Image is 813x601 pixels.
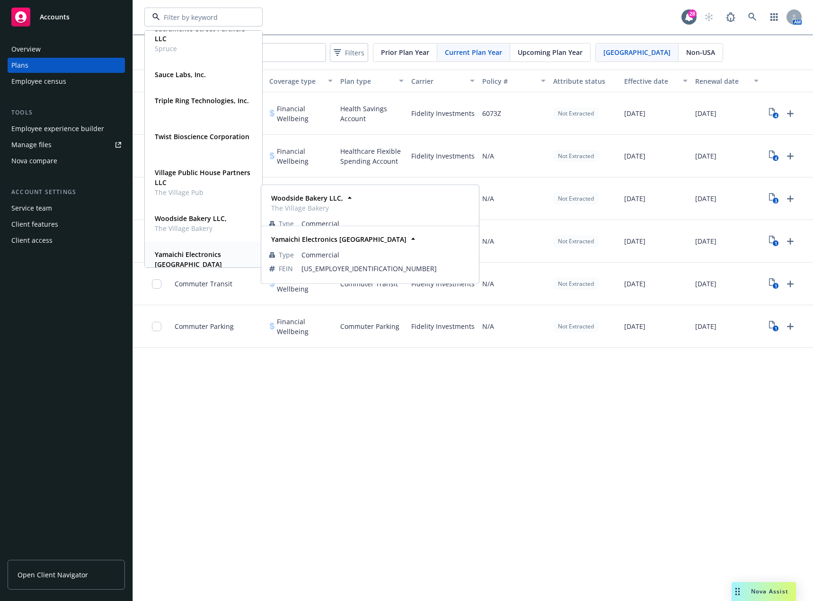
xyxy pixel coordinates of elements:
button: Renewal date [691,70,762,92]
span: The Village Pub [155,187,250,197]
text: 1 [774,283,777,289]
span: Commercial [301,219,471,229]
a: Plans [8,58,125,73]
strong: Woodside Bakery LLC, [155,214,227,223]
span: Financial Wellbeing [277,146,333,166]
span: Prior Plan Year [381,47,429,57]
span: Filters [345,48,364,58]
a: Manage files [8,137,125,152]
input: Toggle Row Selected [152,322,161,331]
button: Policy # [478,70,549,92]
button: Attribute status [549,70,620,92]
a: Upload Plan Documents [783,191,798,206]
strong: Yamaichi Electronics [GEOGRAPHIC_DATA] [155,250,222,269]
span: Commuter Parking [175,321,234,331]
div: Service team [11,201,52,216]
text: 4 [774,113,777,119]
span: [DATE] [695,321,716,331]
button: Effective date [620,70,691,92]
span: Current Plan Year [445,47,502,57]
a: View Plan Documents [766,234,781,249]
a: View Plan Documents [766,191,781,206]
span: [DATE] [695,279,716,289]
span: N/A [482,279,494,289]
a: View Plan Documents [766,319,781,334]
span: [DATE] [624,236,645,246]
span: Commercial [301,250,471,260]
span: Healthcare Flexible Spending Account [340,146,404,166]
strong: Sauce Labs, Inc. [155,70,206,79]
button: Coverage type [265,70,336,92]
span: Open Client Navigator [18,570,88,580]
button: Nova Assist [732,582,796,601]
a: Employee census [8,74,125,89]
strong: Twist Bioscience Corporation [155,132,249,141]
a: Upload Plan Documents [783,319,798,334]
span: [GEOGRAPHIC_DATA] [603,47,671,57]
div: Manage files [11,137,52,152]
text: 4 [774,155,777,161]
div: Drag to move [732,582,743,601]
a: Overview [8,42,125,57]
span: Financial Wellbeing [277,317,333,336]
span: N/A [482,194,494,203]
input: Toggle Row Selected [152,279,161,289]
text: 1 [774,326,777,332]
span: Filters [332,46,366,60]
span: Type [279,219,294,229]
strong: Woodside Bakery LLC, [271,194,343,203]
div: Not Extracted [553,320,599,332]
div: Policy # [482,76,535,86]
span: [DATE] [624,151,645,161]
span: [DATE] [624,321,645,331]
a: Accounts [8,4,125,30]
span: Health Savings Account [340,104,404,124]
span: Nova Assist [751,587,788,595]
span: N/A [482,151,494,161]
a: View Plan Documents [766,106,781,121]
div: Nova compare [11,153,57,168]
span: Upcoming Plan Year [518,47,583,57]
span: Fidelity Investments [411,321,475,331]
div: Coverage type [269,76,322,86]
span: [DATE] [695,236,716,246]
a: Employee experience builder [8,121,125,136]
span: [DATE] [624,194,645,203]
div: Attribute status [553,76,617,86]
a: Switch app [765,8,784,27]
span: Type [279,250,294,260]
a: Report a Bug [721,8,740,27]
span: Financial Wellbeing [277,104,333,124]
div: Renewal date [695,76,748,86]
div: 28 [688,9,697,18]
span: 6073Z [482,108,501,118]
a: View Plan Documents [766,276,781,292]
a: Upload Plan Documents [783,106,798,121]
span: The Village Bakery [155,223,227,233]
span: [DATE] [695,108,716,118]
div: Plan type [340,76,393,86]
a: View Plan Documents [766,149,781,164]
span: [DATE] [624,279,645,289]
div: Account settings [8,187,125,197]
span: Accounts [40,13,70,21]
strong: Yamaichi Electronics [GEOGRAPHIC_DATA] [271,235,406,244]
div: Not Extracted [553,278,599,290]
span: Commuter Transit [175,279,232,289]
span: The Village Bakery [271,203,343,213]
span: Spruce [155,44,250,53]
a: Upload Plan Documents [783,234,798,249]
div: Effective date [624,76,677,86]
input: Filter by keyword [160,12,243,22]
strong: Triple Ring Technologies, Inc. [155,96,249,105]
span: N/A [482,321,494,331]
div: Employee experience builder [11,121,104,136]
div: Tools [8,108,125,117]
span: Fidelity Investments [411,151,475,161]
span: Fidelity Investments [411,108,475,118]
span: [US_EMPLOYER_IDENTIFICATION_NUMBER] [301,264,471,274]
div: Client features [11,217,58,232]
span: [DATE] [695,151,716,161]
div: Overview [11,42,41,57]
div: Client access [11,233,53,248]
